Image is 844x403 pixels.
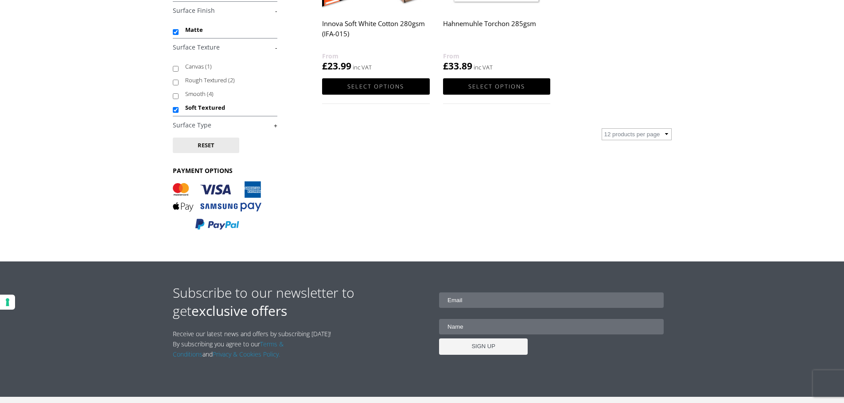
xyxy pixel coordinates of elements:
h2: Subscribe to our newsletter to get [173,284,422,320]
p: Receive our latest news and offers by subscribing [DATE]! By subscribing you agree to our and [173,329,336,359]
a: Terms & Conditions [173,340,284,358]
span: £ [322,60,327,72]
input: Name [439,319,664,334]
span: (1) [205,62,212,70]
strong: exclusive offers [191,302,287,320]
h2: Hahnemuhle Torchon 285gsm [443,15,550,51]
bdi: 33.89 [443,60,472,72]
span: (2) [228,76,235,84]
label: Smooth [185,87,269,101]
h4: Surface Texture [173,38,277,56]
span: (4) [207,90,214,98]
bdi: 23.99 [322,60,351,72]
label: Matte [185,23,269,37]
a: - [173,43,277,52]
label: Soft Textured [185,101,269,115]
a: Select options for “Innova Soft White Cotton 280gsm (IFA-015)” [322,78,429,95]
h4: Surface Type [173,116,277,134]
a: Select options for “Hahnemuhle Torchon 285gsm” [443,78,550,95]
input: SIGN UP [439,338,528,355]
h4: Surface Finish [173,1,277,19]
input: Email [439,292,664,308]
button: Reset [173,138,239,153]
a: Privacy & Cookies Policy. [213,350,280,358]
label: Canvas [185,60,269,73]
a: - [173,7,277,15]
span: £ [443,60,448,72]
label: Rough Textured [185,73,269,87]
h2: Innova Soft White Cotton 280gsm (IFA-015) [322,15,429,51]
h3: PAYMENT OPTIONS [173,166,277,175]
img: PAYMENT OPTIONS [173,181,261,230]
a: + [173,121,277,130]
